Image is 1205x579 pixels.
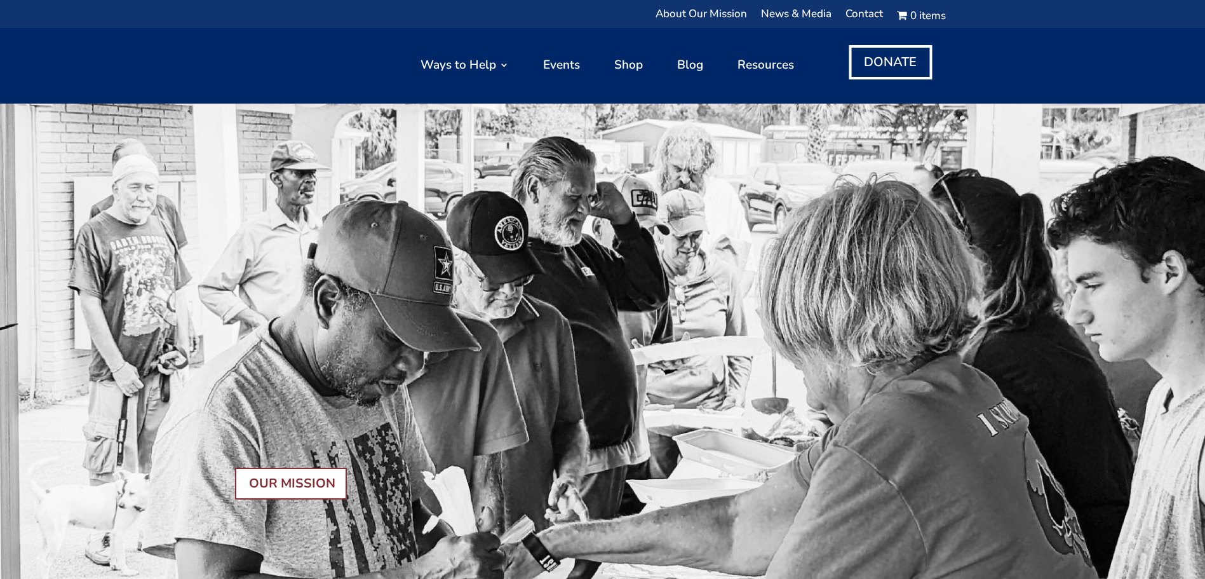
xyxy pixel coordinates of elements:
[543,34,580,97] a: Events
[897,8,910,23] i: Cart
[656,10,747,25] a: About Our Mission
[897,10,945,25] a: Cart0 items
[421,34,509,97] a: Ways to Help
[235,468,347,500] a: OUR MISSION
[614,34,643,97] a: Shop
[910,11,946,20] span: 0 items
[761,10,831,25] a: News & Media
[845,10,883,25] a: Contact
[849,45,932,79] a: DONATE
[737,34,794,97] a: Resources
[677,34,703,97] a: Blog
